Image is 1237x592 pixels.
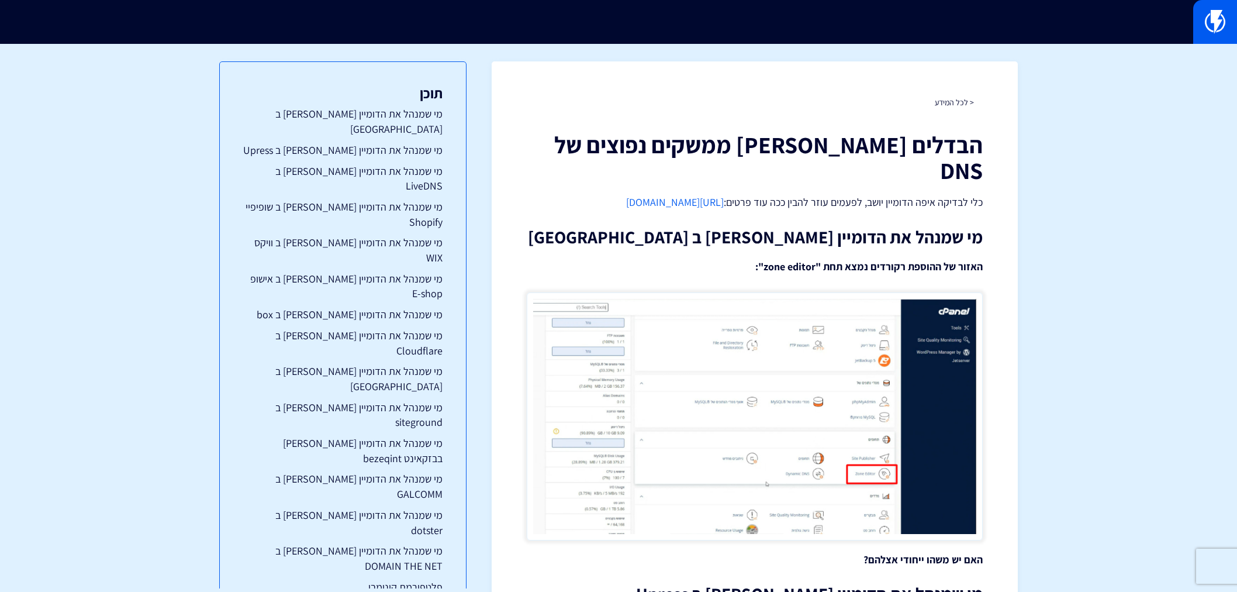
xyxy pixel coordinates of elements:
[243,400,443,430] a: מי שמנהל את הדומיין [PERSON_NAME] ב siteground
[935,97,974,108] a: < לכל המידע
[243,471,443,501] a: מי שמנהל את הדומיין [PERSON_NAME] ב GALCOMM
[243,307,443,322] a: מי שמנהל את הדומיין [PERSON_NAME] ב box
[863,553,983,566] strong: האם יש משהו ייחודי אצלהם?
[243,508,443,538] a: מי שמנהל את הדומיין [PERSON_NAME] ב dotster
[243,85,443,101] h3: תוכן
[243,364,443,394] a: מי שמנהל את הדומיין [PERSON_NAME] ב [GEOGRAPHIC_DATA]
[243,164,443,194] a: מי שמנהל את הדומיין [PERSON_NAME] ב LiveDNS
[243,436,443,466] a: מי שמנהל את הדומיין [PERSON_NAME] בבזקאינט bezeqint
[243,328,443,358] a: מי שמנהל את הדומיין [PERSON_NAME] ב Cloudflare
[243,106,443,136] a: מי שמנהל את הדומיין [PERSON_NAME] ב [GEOGRAPHIC_DATA]
[355,9,882,36] input: חיפוש מהיר...
[527,228,983,247] h2: מי שמנהל את הדומיין [PERSON_NAME] ב [GEOGRAPHIC_DATA]
[243,543,443,573] a: מי שמנהל את הדומיין [PERSON_NAME] ב DOMAIN THE NET
[527,195,983,210] p: כלי לבדיקה איפה הדומיין יושב, לפעמים עוזר להבין ככה עוד פרטים:
[243,143,443,158] a: מי שמנהל את הדומיין [PERSON_NAME] ב Upress
[243,271,443,301] a: מי שמנהל את הדומיין [PERSON_NAME] ב אישופ E-shop
[755,260,983,273] strong: האזור של ההוספת רקורדים נמצא תחת "zone editor":
[243,235,443,265] a: מי שמנהל את הדומיין [PERSON_NAME] ב וויקס WIX
[527,132,983,183] h1: הבדלים [PERSON_NAME] ממשקים נפוצים של DNS
[626,195,724,209] a: [URL][DOMAIN_NAME]
[243,199,443,229] a: מי שמנהל את הדומיין [PERSON_NAME] ב שופיפיי Shopify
